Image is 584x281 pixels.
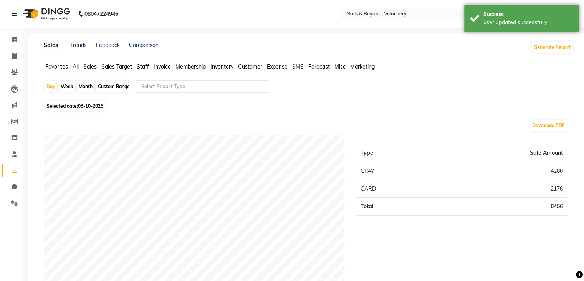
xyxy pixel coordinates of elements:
div: Success [483,10,574,18]
span: Sales [83,63,97,70]
span: Misc [334,63,346,70]
a: Feedback [96,42,120,49]
a: Trends [70,42,87,49]
span: Sales Target [101,63,132,70]
div: user updated successfully [483,18,574,27]
img: logo [20,3,72,25]
span: Membership [175,63,206,70]
button: Generate Report [532,42,573,53]
span: Forecast [308,63,330,70]
span: Staff [137,63,149,70]
span: SMS [292,63,304,70]
span: 03-10-2025 [78,103,103,109]
button: Download PDF [530,120,567,131]
div: Custom Range [96,81,132,92]
span: All [73,63,79,70]
td: Total [356,198,434,216]
span: Marketing [350,63,375,70]
span: Inventory [210,63,233,70]
td: 6456 [434,198,567,216]
div: Month [77,81,94,92]
td: GPAY [356,162,434,180]
b: 08047224946 [84,3,118,25]
span: Selected date: [45,101,105,111]
td: CARD [356,180,434,198]
a: Sales [41,38,61,52]
div: Week [59,81,75,92]
td: 2176 [434,180,567,198]
div: Day [45,81,57,92]
span: Expense [267,63,288,70]
th: Type [356,144,434,162]
td: 4280 [434,162,567,180]
span: Favorites [45,63,68,70]
th: Sale Amount [434,144,567,162]
span: Invoice [154,63,171,70]
a: Comparison [129,42,159,49]
span: Customer [238,63,262,70]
